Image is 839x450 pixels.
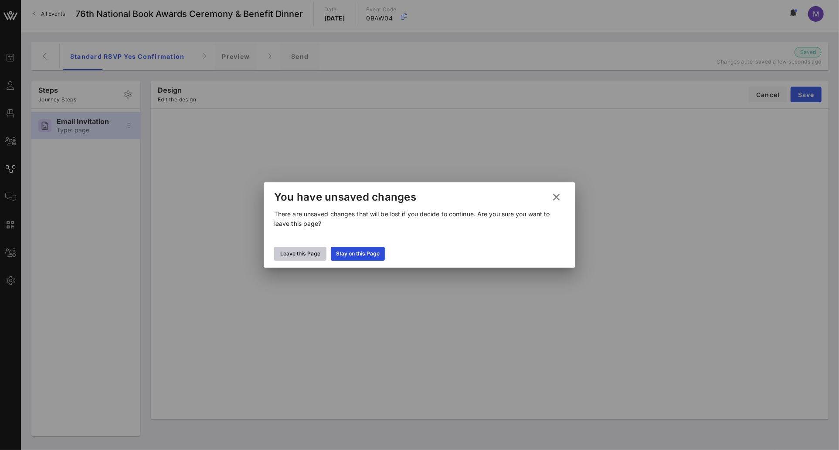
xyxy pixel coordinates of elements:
button: Stay on this Page [331,247,385,261]
button: Leave this Page [274,247,326,261]
p: There are unsaved changes that will be lost if you decide to continue. Are you sure you want to l... [274,209,565,228]
div: You have unsaved changes [274,191,416,204]
div: Leave this Page [280,249,320,258]
div: Stay on this Page [336,249,380,258]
